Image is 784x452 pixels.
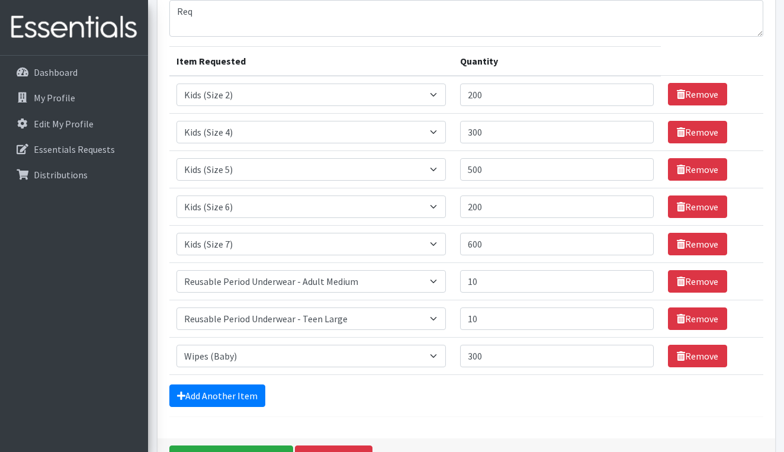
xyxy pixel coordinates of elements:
a: Remove [668,121,727,143]
p: Dashboard [34,66,78,78]
a: Edit My Profile [5,112,143,136]
a: Add Another Item [169,384,265,407]
a: My Profile [5,86,143,110]
a: Remove [668,83,727,105]
img: HumanEssentials [5,8,143,47]
a: Remove [668,158,727,181]
a: Distributions [5,163,143,187]
th: Quantity [453,46,660,76]
a: Remove [668,233,727,255]
a: Remove [668,270,727,293]
p: Essentials Requests [34,143,115,155]
p: My Profile [34,92,75,104]
th: Item Requested [169,46,454,76]
a: Remove [668,307,727,330]
a: Dashboard [5,60,143,84]
a: Remove [668,345,727,367]
a: Remove [668,195,727,218]
p: Distributions [34,169,88,181]
p: Edit My Profile [34,118,94,130]
a: Essentials Requests [5,137,143,161]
